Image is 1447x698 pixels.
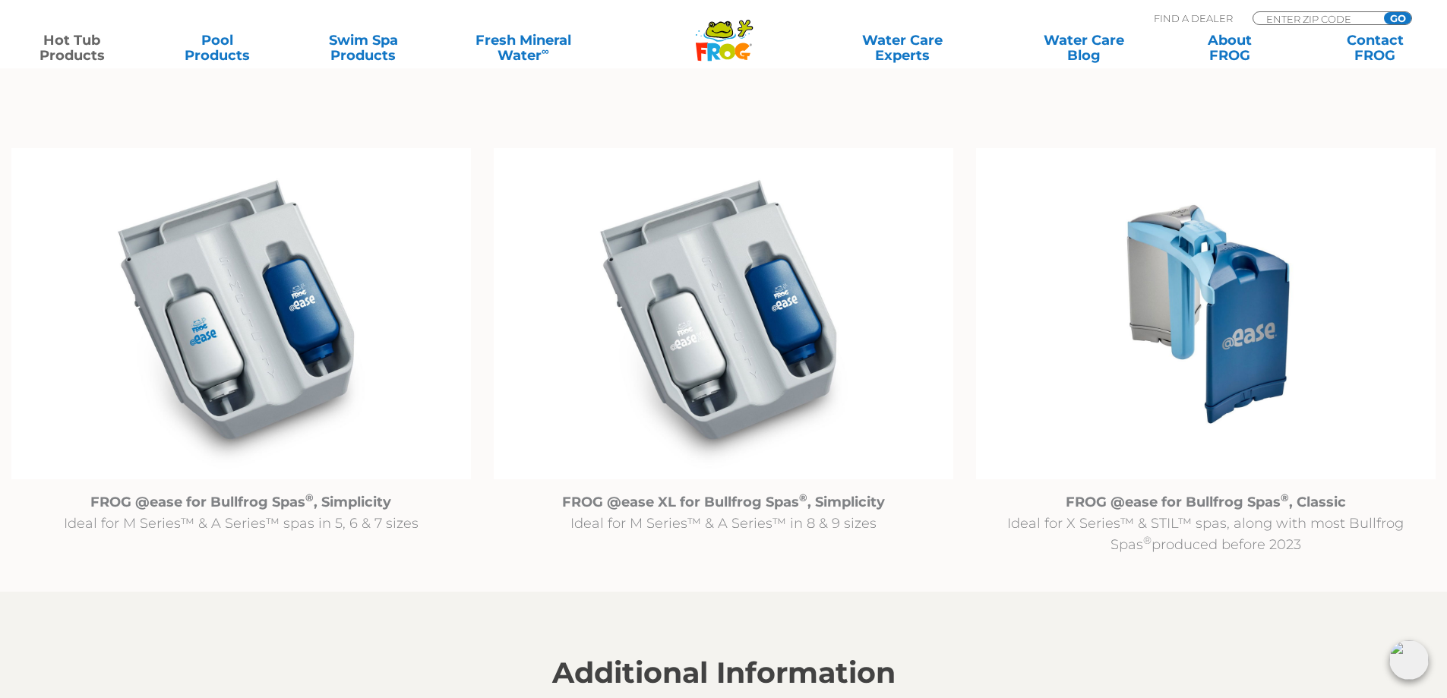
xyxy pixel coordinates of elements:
input: GO [1384,12,1411,24]
p: Find A Dealer [1154,11,1233,25]
a: Swim SpaProducts [307,33,420,63]
a: Hot TubProducts [15,33,128,63]
sup: ® [799,491,807,504]
img: @ease_Bullfrog_FROG @easeXL for Bullfrog Spas with Filter [494,148,953,480]
sup: ∞ [542,45,549,57]
sup: ® [1281,491,1289,504]
p: Ideal for M Series™ & A Series™ in 8 & 9 sizes [494,491,953,534]
a: Water CareBlog [1027,33,1140,63]
p: Ideal for X Series™ & STIL™ spas, along with most Bullfrog Spas produced before 2023 [976,491,1436,555]
a: PoolProducts [161,33,274,63]
input: Zip Code Form [1265,12,1367,25]
a: AboutFROG [1173,33,1286,63]
strong: FROG @ease for Bullfrog Spas , Simplicity [90,494,391,510]
img: @ease_Bullfrog_FROG @ease R180 for Bullfrog Spas with Filter [11,148,471,480]
p: Ideal for M Series™ & A Series™ spas in 5, 6 & 7 sizes [11,491,471,534]
img: Untitled design (94) [976,148,1436,480]
h2: Additional Information [257,656,1191,690]
sup: ® [305,491,314,504]
img: openIcon [1389,640,1429,680]
strong: FROG @ease XL for Bullfrog Spas , Simplicity [562,494,885,510]
strong: FROG @ease for Bullfrog Spas , Classic [1066,494,1346,510]
a: ContactFROG [1319,33,1432,63]
a: Fresh MineralWater∞ [452,33,594,63]
a: Water CareExperts [810,33,994,63]
sup: ® [1143,534,1152,546]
